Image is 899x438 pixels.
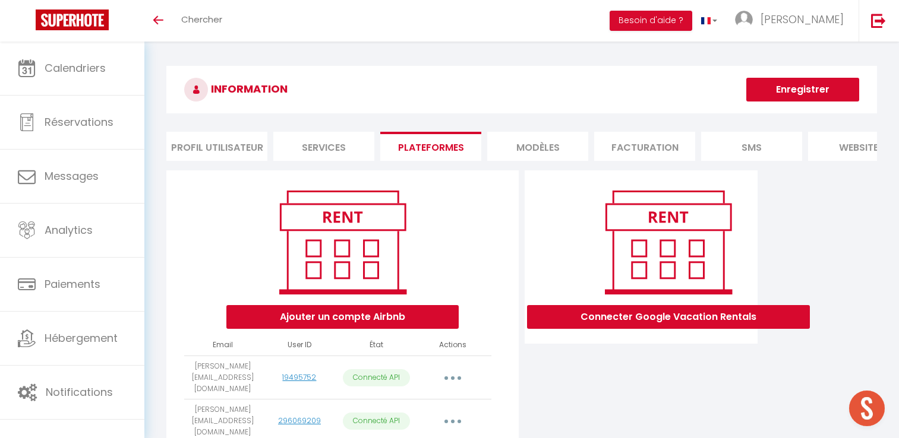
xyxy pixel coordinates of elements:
[45,115,113,129] span: Réservations
[594,132,695,161] li: Facturation
[45,331,118,345] span: Hébergement
[746,78,859,101] button: Enregistrer
[273,132,374,161] li: Services
[166,66,877,113] h3: INFORMATION
[735,11,753,28] img: ...
[487,132,588,161] li: MODÈLES
[184,356,261,399] td: [PERSON_NAME][EMAIL_ADDRESS][DOMAIN_NAME]
[46,385,113,399] span: Notifications
[343,412,410,430] p: Connecté API
[45,277,100,291] span: Paiements
[849,391,885,426] div: Ouvrir le chat
[45,169,99,183] span: Messages
[166,132,267,161] li: Profil Utilisateur
[380,132,481,161] li: Plateformes
[610,11,692,31] button: Besoin d'aide ?
[592,185,744,299] img: rent.png
[871,13,886,28] img: logout
[184,335,261,356] th: Email
[761,12,844,27] span: [PERSON_NAME]
[181,13,222,26] span: Chercher
[45,223,93,237] span: Analytics
[343,369,410,386] p: Connecté API
[226,305,459,329] button: Ajouter un compte Airbnb
[338,335,415,356] th: État
[45,61,106,75] span: Calendriers
[282,372,316,382] a: 19495752
[701,132,802,161] li: SMS
[267,185,418,299] img: rent.png
[278,415,321,426] a: 296069209
[415,335,491,356] th: Actions
[261,335,337,356] th: User ID
[36,9,109,30] img: Super Booking
[527,305,810,329] button: Connecter Google Vacation Rentals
